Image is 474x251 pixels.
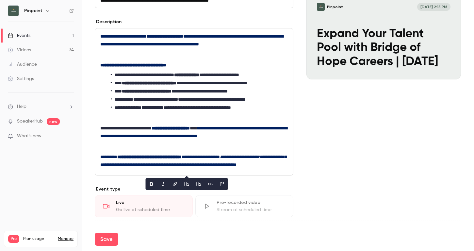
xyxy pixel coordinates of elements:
[47,118,60,125] span: new
[24,8,42,14] h6: Pinpoint
[217,179,227,189] button: blockquote
[95,19,122,25] label: Description
[95,28,293,176] section: description
[23,236,54,242] span: Plan usage
[95,186,293,192] p: Event type
[217,207,285,213] div: Stream at scheduled time
[17,103,26,110] span: Help
[8,235,19,243] span: Pro
[58,236,74,242] a: Manage
[95,233,118,246] button: Save
[95,195,193,217] div: LiveGo live at scheduled time
[8,47,31,53] div: Videos
[8,61,37,68] div: Audience
[195,195,293,217] div: Pre-recorded videoStream at scheduled time
[66,133,74,139] iframe: Noticeable Trigger
[8,103,74,110] li: help-dropdown-opener
[17,118,43,125] a: SpeakerHub
[17,133,41,140] span: What's new
[116,207,185,213] div: Go live at scheduled time
[95,28,293,175] div: editor
[116,199,185,206] div: Live
[8,32,30,39] div: Events
[8,6,19,16] img: Pinpoint
[170,179,180,189] button: link
[158,179,169,189] button: italic
[146,179,157,189] button: bold
[217,199,285,206] div: Pre-recorded video
[8,75,34,82] div: Settings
